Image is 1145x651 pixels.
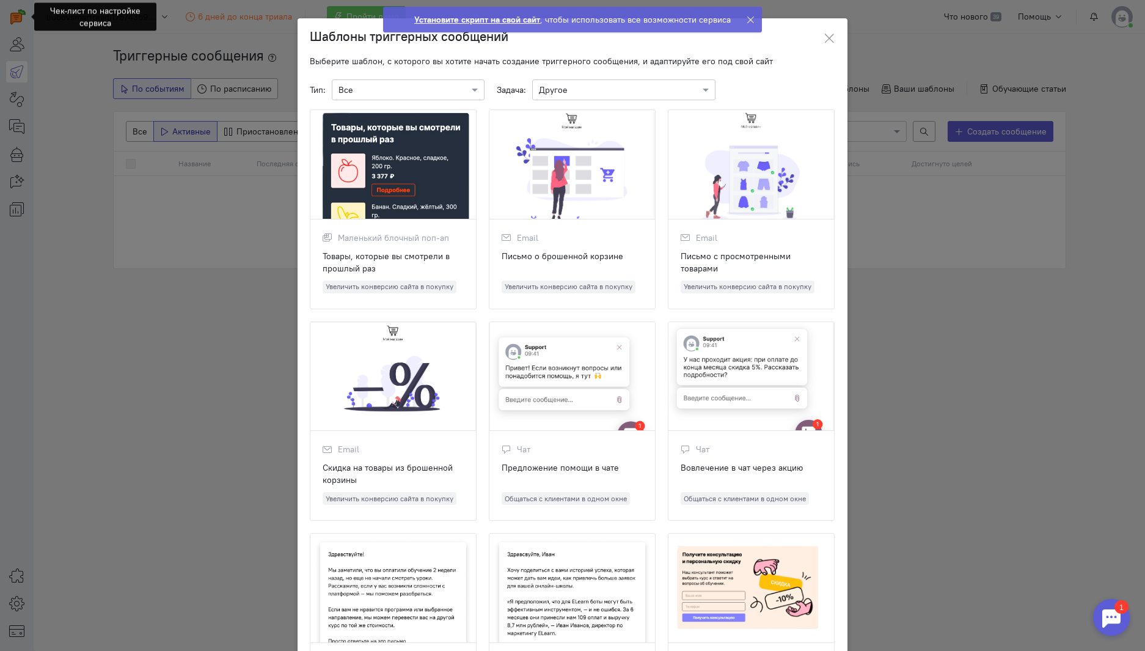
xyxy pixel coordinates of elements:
[502,281,635,293] span: Увеличить конверсию сайта в покупку
[310,84,326,96] span: Тип:
[681,462,822,486] div: Вовлечение в чат через акцию
[681,281,814,293] span: Увеличить конверсию сайта в покупку
[414,14,540,25] strong: Установите скрипт на свой сайт
[681,250,822,274] div: Письмо с просмотренными товарами
[681,492,809,505] span: Общаться с клиентами в одном окне
[414,13,731,26] div: , чтобы использовать все возможности сервиса
[696,443,709,455] span: Чат
[696,232,717,244] span: Email
[502,462,643,486] div: Предложение помощи в чате
[310,28,508,46] h3: Шаблоны триггерных сообщений
[323,492,456,505] span: Увеличить конверсию сайта в покупку
[338,232,449,244] span: Маленький блочный поп-ап
[34,3,156,31] div: Чек-лист по настройке сервиса
[502,492,630,505] span: Общаться с клиентами в одном окне
[323,281,456,293] span: Увеличить конверсию сайта в покупку
[27,7,42,21] div: 1
[323,250,464,274] div: Товары, которые вы смотрели в прошлый раз
[338,443,359,455] span: Email
[323,462,464,486] div: Скидка на товары из брошенной корзины
[517,232,538,244] span: Email
[310,55,835,67] div: Выберите шаблон, с которого вы хотите начать создание триггерного сообщения, и адаптируйте его по...
[517,443,530,455] span: Чат
[502,250,643,274] div: Письмо о брошенной корзине
[497,84,526,96] span: Задача:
